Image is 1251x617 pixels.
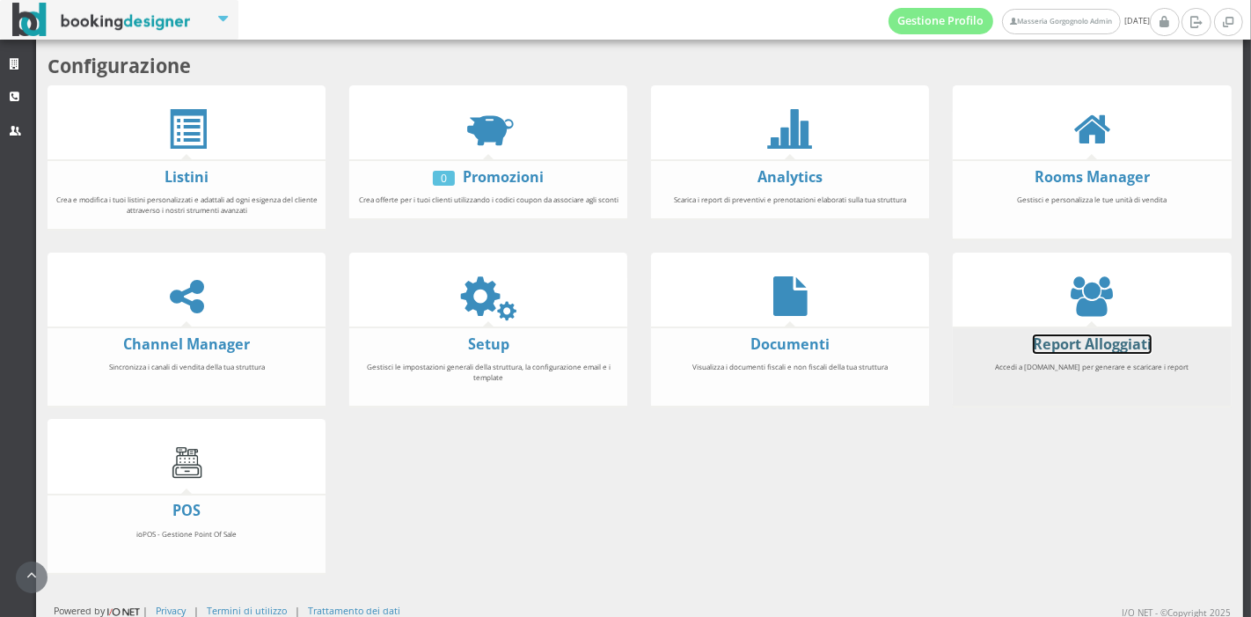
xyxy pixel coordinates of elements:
[1033,334,1152,354] a: Report Alloggiati
[349,187,627,213] div: Crea offerte per i tuoi clienti utilizzando i codici coupon da associare agli sconti
[156,604,186,617] a: Privacy
[48,53,191,78] b: Configurazione
[123,334,250,354] a: Channel Manager
[953,187,1231,233] div: Gestisci e personalizza le tue unità di vendita
[468,334,509,354] a: Setup
[48,354,326,400] div: Sincronizza i canali di vendita della tua struttura
[12,3,191,37] img: BookingDesigner.com
[651,354,929,400] div: Visualizza i documenti fiscali e non fiscali della tua struttura
[308,604,400,617] a: Trattamento dei dati
[172,501,201,520] a: POS
[48,187,326,223] div: Crea e modifica i tuoi listini personalizzati e adattali ad ogni esigenza del cliente attraverso ...
[295,604,300,617] div: |
[750,334,830,354] a: Documenti
[889,8,1150,34] span: [DATE]
[349,354,627,400] div: Gestisci le impostazioni generali della struttura, la configurazione email e i template
[1002,9,1120,34] a: Masseria Gorgognolo Admin
[165,167,208,187] a: Listini
[651,187,929,213] div: Scarica i report di preventivi e prenotazioni elaborati sulla tua struttura
[207,604,287,617] a: Termini di utilizzo
[167,443,207,482] img: cash-register.gif
[953,354,1231,400] div: Accedi a [DOMAIN_NAME] per generare e scaricare i report
[1035,167,1150,187] a: Rooms Manager
[433,171,455,186] div: 0
[194,604,199,617] div: |
[48,521,326,568] div: ioPOS - Gestione Point Of Sale
[757,167,823,187] a: Analytics
[463,167,544,187] a: Promozioni
[889,8,994,34] a: Gestione Profilo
